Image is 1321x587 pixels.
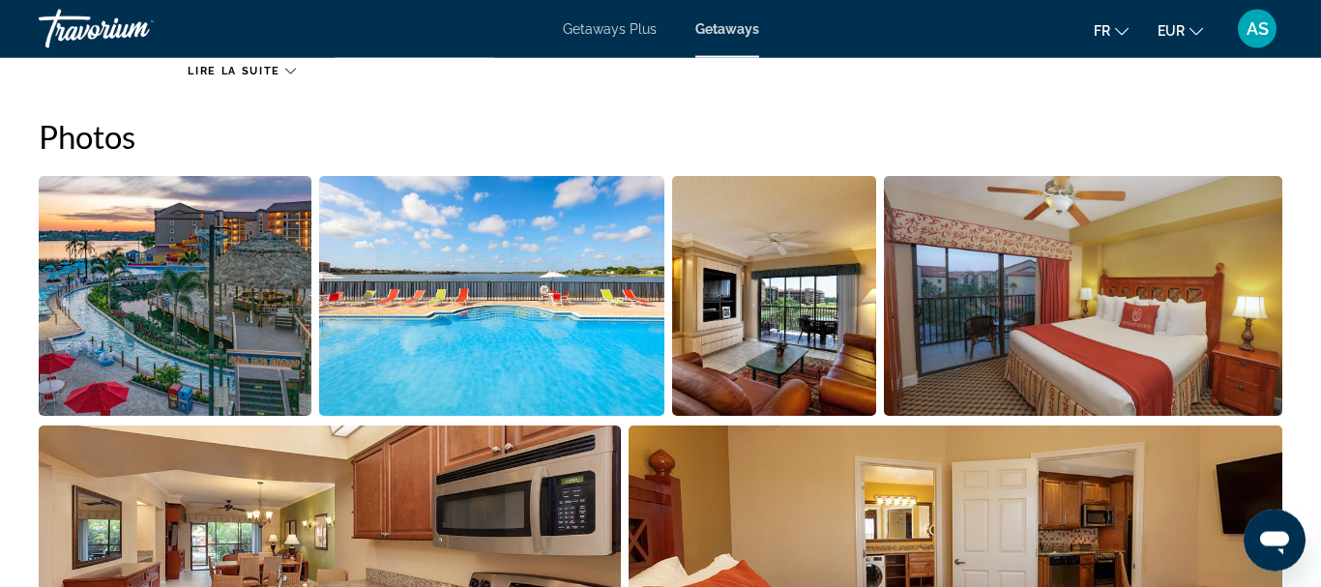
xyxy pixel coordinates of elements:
[188,64,295,78] button: Lire la suite
[1158,23,1185,39] span: EUR
[39,117,1282,156] h2: Photos
[39,4,232,54] a: Travorium
[1244,510,1306,572] iframe: Bouton de lancement de la fenêtre de messagerie
[1158,16,1203,44] button: Change currency
[39,175,311,417] button: Open full-screen image slider
[1247,19,1269,39] span: AS
[188,65,279,77] span: Lire la suite
[672,175,877,417] button: Open full-screen image slider
[563,21,657,37] a: Getaways Plus
[1094,23,1110,39] span: fr
[884,175,1282,417] button: Open full-screen image slider
[1232,9,1282,49] button: User Menu
[1094,16,1129,44] button: Change language
[695,21,759,37] a: Getaways
[319,175,664,417] button: Open full-screen image slider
